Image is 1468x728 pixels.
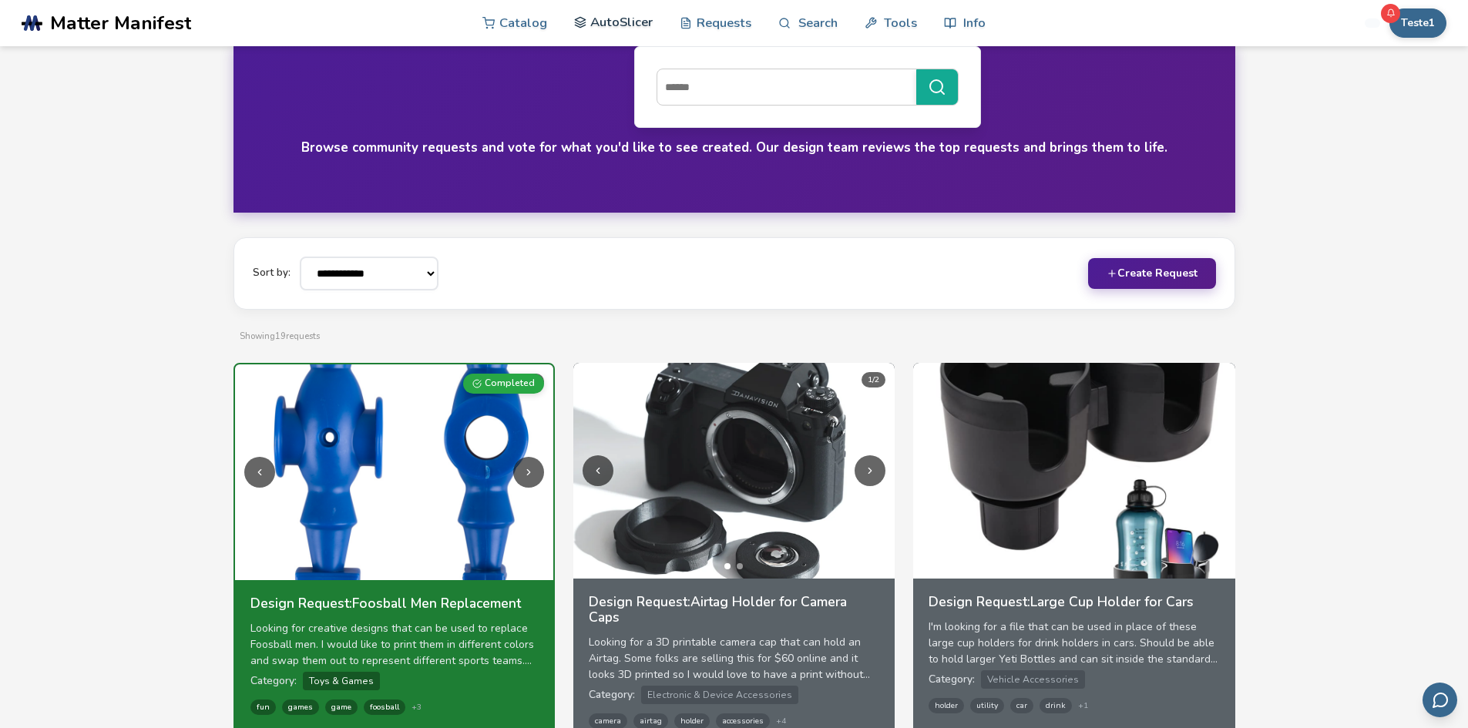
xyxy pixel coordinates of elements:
[970,698,1004,713] span: utility
[589,634,879,683] div: Looking for a 3D printable camera cap that can hold an Airtag. Some folks are selling this for $6...
[913,363,1235,579] img: Large Cup Holder for Cars
[301,139,1167,156] h4: Browse community requests and vote for what you'd like to see created. Our design team reviews th...
[485,378,535,389] span: Completed
[862,372,885,387] div: 1 / 2
[981,670,1085,689] span: Vehicle Accessories
[1010,698,1033,713] span: car
[274,109,1195,127] h1: 3D Design Requests
[641,686,798,704] span: Electronic & Device Accessories
[303,672,380,690] span: Toys & Games
[929,619,1219,667] div: I'm looking for a file that can be used in place of these large cup holders for drink holders in ...
[929,698,964,713] span: holder
[282,699,319,715] span: games
[385,565,391,571] button: Go to image 1
[724,563,731,569] button: Go to image 1
[250,595,538,620] a: Design Request:Foosball Men Replacement
[589,594,879,634] a: Design Request:Airtag Holder for Camera Caps
[1423,683,1457,717] button: Send feedback via email
[253,267,291,279] label: Sort by:
[929,594,1219,609] h3: Design Request: Large Cup Holder for Cars
[1078,701,1088,710] span: + 1
[1389,8,1446,38] button: Teste1
[364,699,405,715] span: foosball
[583,455,613,486] button: Previous image
[929,594,1219,619] a: Design Request:Large Cup Holder for Cars
[513,457,544,488] button: Next image
[589,594,879,625] h3: Design Request: Airtag Holder for Camera Caps
[240,328,1229,344] p: Showing 19 requests
[397,565,403,571] button: Go to image 2
[589,687,635,702] span: Category:
[325,699,358,715] span: game
[573,363,895,579] img: Airtag Holder for Camera Caps
[250,595,538,611] h3: Design Request: Foosball Men Replacement
[250,699,276,715] span: fun
[244,457,275,488] button: Previous image
[412,703,422,712] span: + 3
[1088,258,1216,289] button: Create Request
[776,716,786,726] span: + 4
[50,12,191,34] span: Matter Manifest
[250,673,297,688] span: Category:
[235,364,553,580] img: Foosball Men Replacement
[1040,698,1072,713] span: drink
[250,620,538,669] div: Looking for creative designs that can be used to replace Foosball men. I would like to print them...
[855,455,885,486] button: Next image
[737,563,743,569] button: Go to image 2
[929,672,975,686] span: Category:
